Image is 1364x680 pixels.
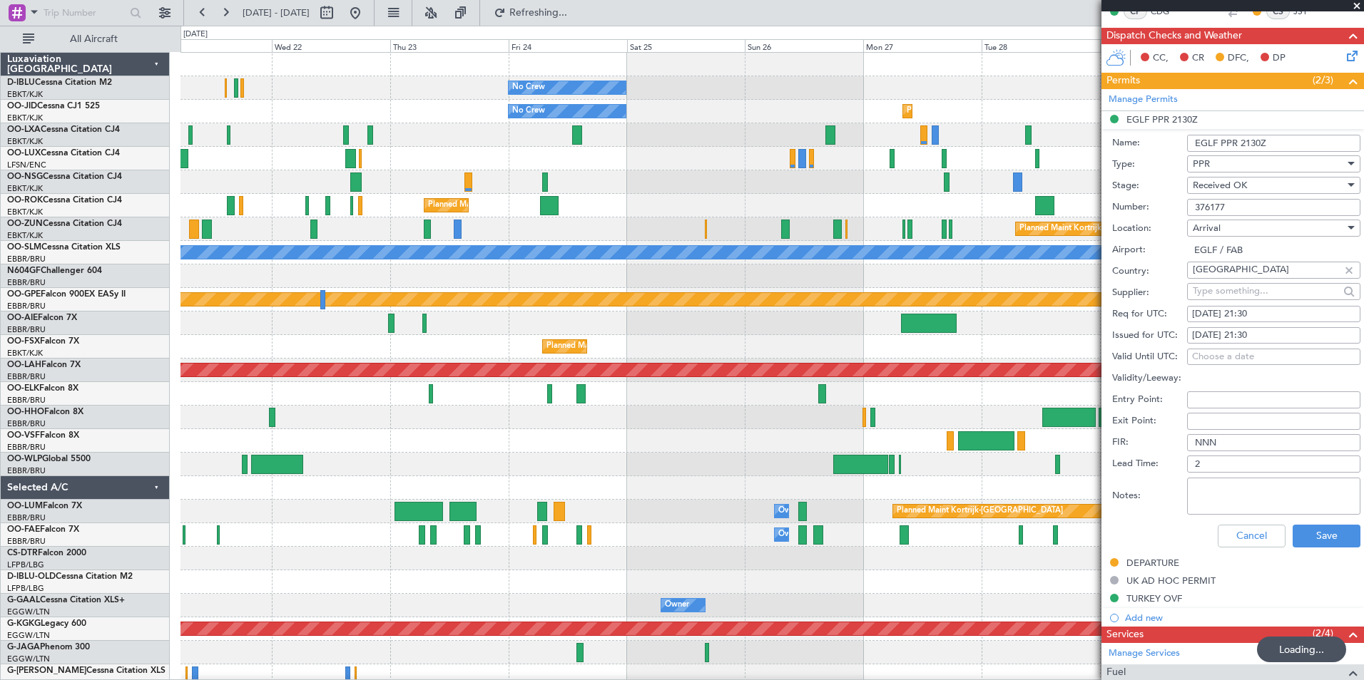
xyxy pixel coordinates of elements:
span: G-KGKG [7,619,41,628]
div: Thu 23 [390,39,509,52]
span: CS-DTR [7,549,38,557]
span: (2/3) [1313,73,1333,88]
div: No Crew [512,77,545,98]
label: Country: [1112,264,1187,279]
a: D-IBLU-OLDCessna Citation M2 [7,572,133,581]
label: Lead Time: [1112,457,1187,471]
a: Manage Permits [1109,93,1178,107]
label: Airport: [1112,243,1187,257]
div: [DATE] [183,29,208,41]
a: G-JAGAPhenom 300 [7,643,90,651]
a: OO-NSGCessna Citation CJ4 [7,172,122,181]
span: OO-WLP [7,455,42,463]
a: EGGW/LTN [7,630,50,641]
a: OO-WLPGlobal 5500 [7,455,91,463]
div: Planned Maint Kortrijk-[GEOGRAPHIC_DATA] [546,336,713,357]
span: OO-AIE [7,314,38,322]
div: Owner Melsbroek Air Base [778,500,875,522]
a: G-[PERSON_NAME]Cessna Citation XLS [7,666,166,675]
span: OO-VSF [7,431,40,440]
span: OO-JID [7,102,37,110]
label: Issued for UTC: [1112,329,1187,343]
label: FIR: [1112,436,1187,450]
span: G-[PERSON_NAME] [7,666,86,675]
button: Refreshing... [487,1,573,24]
div: Wed 22 [272,39,390,52]
div: Tue 21 [153,39,272,52]
a: EBBR/BRU [7,301,46,311]
label: Stage: [1112,179,1187,193]
a: G-KGKGLegacy 600 [7,619,86,628]
span: OO-NSG [7,172,43,181]
span: CC, [1153,51,1169,66]
a: EBBR/BRU [7,324,46,335]
span: OO-LAH [7,361,41,369]
a: OO-SLMCessna Citation XLS [7,243,121,252]
div: Planned Maint Kortrijk-[GEOGRAPHIC_DATA] [428,195,594,216]
div: CP [1124,4,1147,19]
a: OO-LXACessna Citation CJ4 [7,125,120,134]
a: CDG [1151,5,1183,18]
a: EBKT/KJK [7,136,43,147]
div: DEPARTURE [1126,557,1179,569]
div: Fri 24 [509,39,627,52]
span: OO-FAE [7,525,40,534]
a: EGGW/LTN [7,607,50,617]
a: EBBR/BRU [7,512,46,523]
a: G-GAALCessna Citation XLS+ [7,596,125,604]
a: EBKT/KJK [7,183,43,194]
div: Planned Maint Kortrijk-[GEOGRAPHIC_DATA] [1019,218,1186,239]
a: CS-DTRFalcon 2000 [7,549,86,557]
input: Trip Number [44,2,126,24]
span: D-IBLU-OLD [7,572,56,581]
span: All Aircraft [37,34,151,44]
button: Cancel [1218,525,1286,547]
a: OO-ROKCessna Citation CJ4 [7,196,122,205]
div: Mon 27 [863,39,982,52]
span: OO-ROK [7,196,43,205]
div: CS [1266,4,1290,19]
a: LFPB/LBG [7,583,44,594]
div: [DATE] 21:30 [1192,329,1355,343]
a: OO-JIDCessna CJ1 525 [7,102,100,110]
span: CR [1192,51,1204,66]
a: OO-LUXCessna Citation CJ4 [7,149,120,158]
span: PPR [1193,158,1210,170]
a: OO-LAHFalcon 7X [7,361,81,369]
a: JST [1293,5,1325,18]
a: EBKT/KJK [7,113,43,123]
span: Services [1106,627,1144,643]
a: EBBR/BRU [7,536,46,547]
span: OO-HHO [7,408,44,416]
input: Type something... [1193,280,1339,302]
div: Planned Maint Kortrijk-[GEOGRAPHIC_DATA] [907,101,1073,122]
a: D-IBLUCessna Citation M2 [7,78,112,87]
div: TURKEY OVF [1126,592,1182,604]
a: OO-FAEFalcon 7X [7,525,79,534]
div: Choose a date [1192,350,1355,364]
div: Tue 28 [982,39,1100,52]
button: All Aircraft [16,28,155,51]
span: OO-LXA [7,125,41,134]
a: EGGW/LTN [7,654,50,664]
div: Planned Maint Kortrijk-[GEOGRAPHIC_DATA] [897,500,1063,522]
input: NNN [1187,434,1360,451]
span: (2/4) [1313,626,1333,641]
label: Type: [1112,158,1187,172]
span: DFC, [1228,51,1249,66]
span: N604GF [7,267,41,275]
div: Wed 29 [1100,39,1218,52]
label: Supplier: [1112,286,1187,300]
span: OO-SLM [7,243,41,252]
a: OO-GPEFalcon 900EX EASy II [7,290,126,299]
label: Notes: [1112,489,1187,503]
a: OO-LUMFalcon 7X [7,502,82,510]
label: Validity/Leeway: [1112,371,1187,386]
a: EBBR/BRU [7,254,46,264]
a: LFSN/ENC [7,160,46,170]
label: Req for UTC: [1112,307,1187,321]
div: [DATE] 21:30 [1192,307,1355,321]
span: G-JAGA [7,643,40,651]
a: OO-FSXFalcon 7X [7,337,79,346]
div: Sun 26 [745,39,863,52]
